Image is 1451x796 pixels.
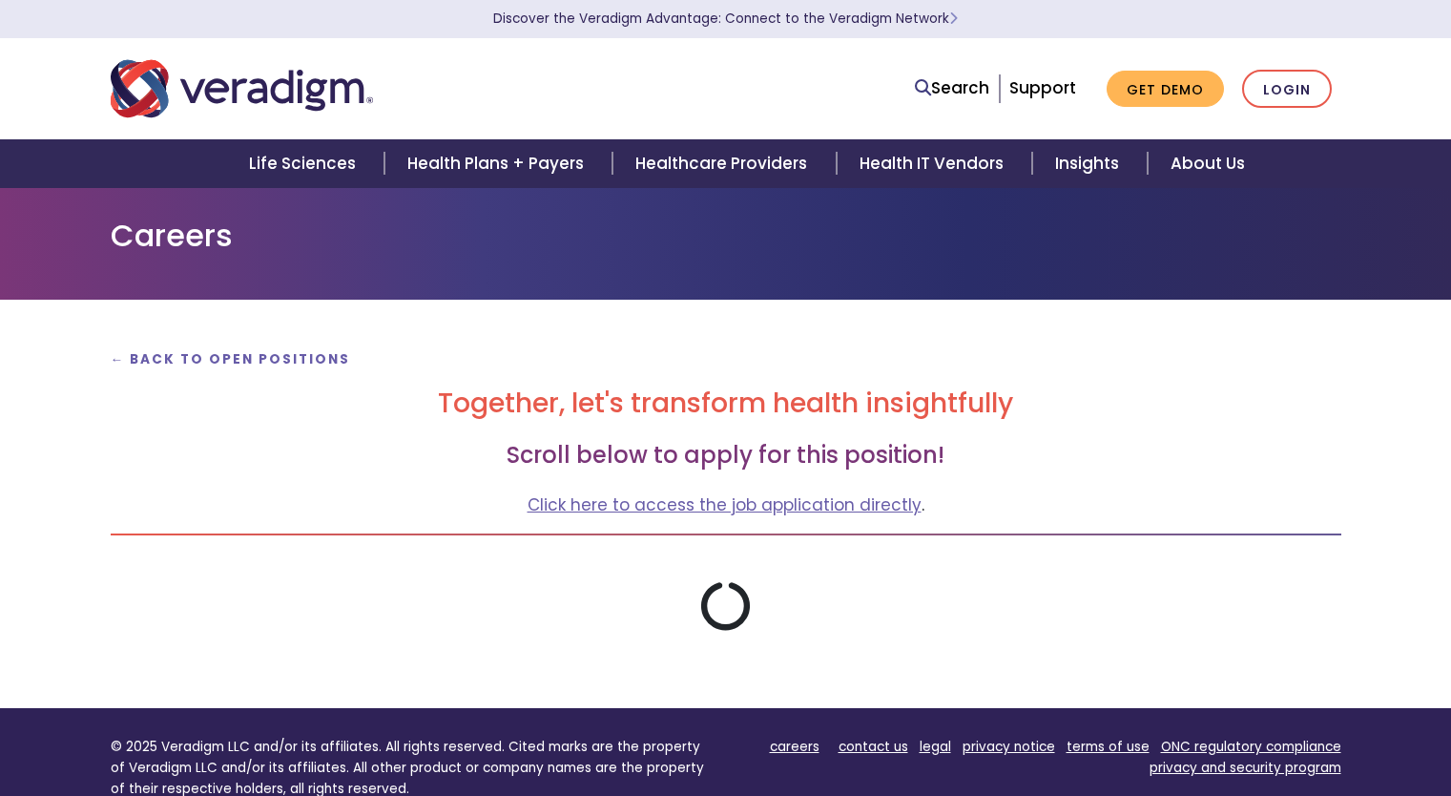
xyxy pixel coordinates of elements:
[1032,139,1148,188] a: Insights
[920,738,951,756] a: legal
[839,738,908,756] a: contact us
[1242,70,1332,109] a: Login
[1150,759,1341,777] a: privacy and security program
[1009,76,1076,99] a: Support
[111,388,1341,420] h2: Together, let's transform health insightfully
[111,350,351,368] a: ← Back to Open Positions
[1107,71,1224,108] a: Get Demo
[612,139,836,188] a: Healthcare Providers
[1161,738,1341,756] a: ONC regulatory compliance
[770,738,819,756] a: careers
[384,139,612,188] a: Health Plans + Payers
[111,492,1341,518] p: .
[1148,139,1268,188] a: About Us
[111,442,1341,470] h3: Scroll below to apply for this position!
[915,75,989,101] a: Search
[226,139,384,188] a: Life Sciences
[111,218,1341,254] h1: Careers
[528,493,922,516] a: Click here to access the job application directly
[111,57,373,120] img: Veradigm logo
[1067,738,1150,756] a: terms of use
[963,738,1055,756] a: privacy notice
[837,139,1032,188] a: Health IT Vendors
[493,10,958,28] a: Discover the Veradigm Advantage: Connect to the Veradigm NetworkLearn More
[949,10,958,28] span: Learn More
